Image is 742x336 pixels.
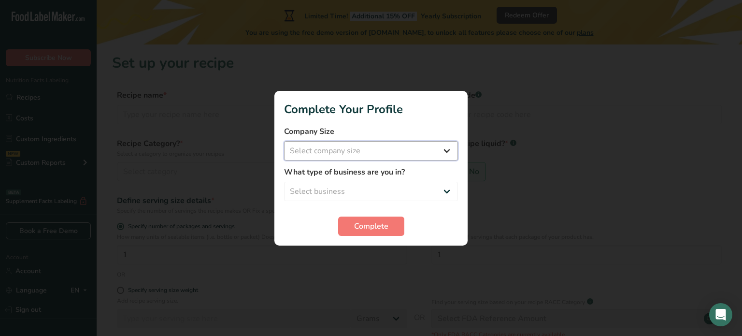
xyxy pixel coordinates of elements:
label: What type of business are you in? [284,166,458,178]
span: Complete [354,220,388,232]
label: Company Size [284,126,458,137]
button: Complete [338,217,404,236]
div: Open Intercom Messenger [709,303,732,326]
h1: Complete Your Profile [284,101,458,118]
